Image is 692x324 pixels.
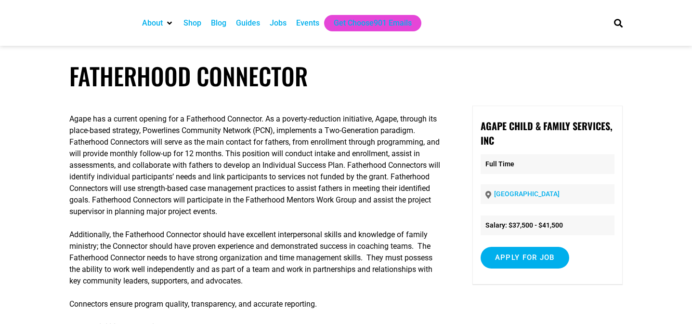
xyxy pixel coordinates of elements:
strong: Agape Child & Family Services, Inc [481,119,613,148]
p: Agape has a current opening for a Fatherhood Connector. As a poverty-reduction initiative, Agape,... [69,113,445,217]
a: Guides [236,17,260,29]
a: [GEOGRAPHIC_DATA] [494,190,560,198]
p: Full Time [481,154,614,174]
a: Jobs [270,17,287,29]
p: Additionally, the Fatherhood Connector should have excellent interpersonal skills and knowledge o... [69,229,445,287]
h1: Fatherhood Connector [69,62,623,90]
input: Apply for job [481,247,569,269]
a: About [142,17,163,29]
a: Get Choose901 Emails [334,17,412,29]
div: Search [610,15,626,31]
li: Salary: $37,500 - $41,500 [481,216,614,235]
a: Shop [183,17,201,29]
a: Events [296,17,319,29]
a: Blog [211,17,226,29]
div: About [137,15,179,31]
nav: Main nav [137,15,598,31]
p: Connectors ensure program quality, transparency, and accurate reporting. [69,298,445,310]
